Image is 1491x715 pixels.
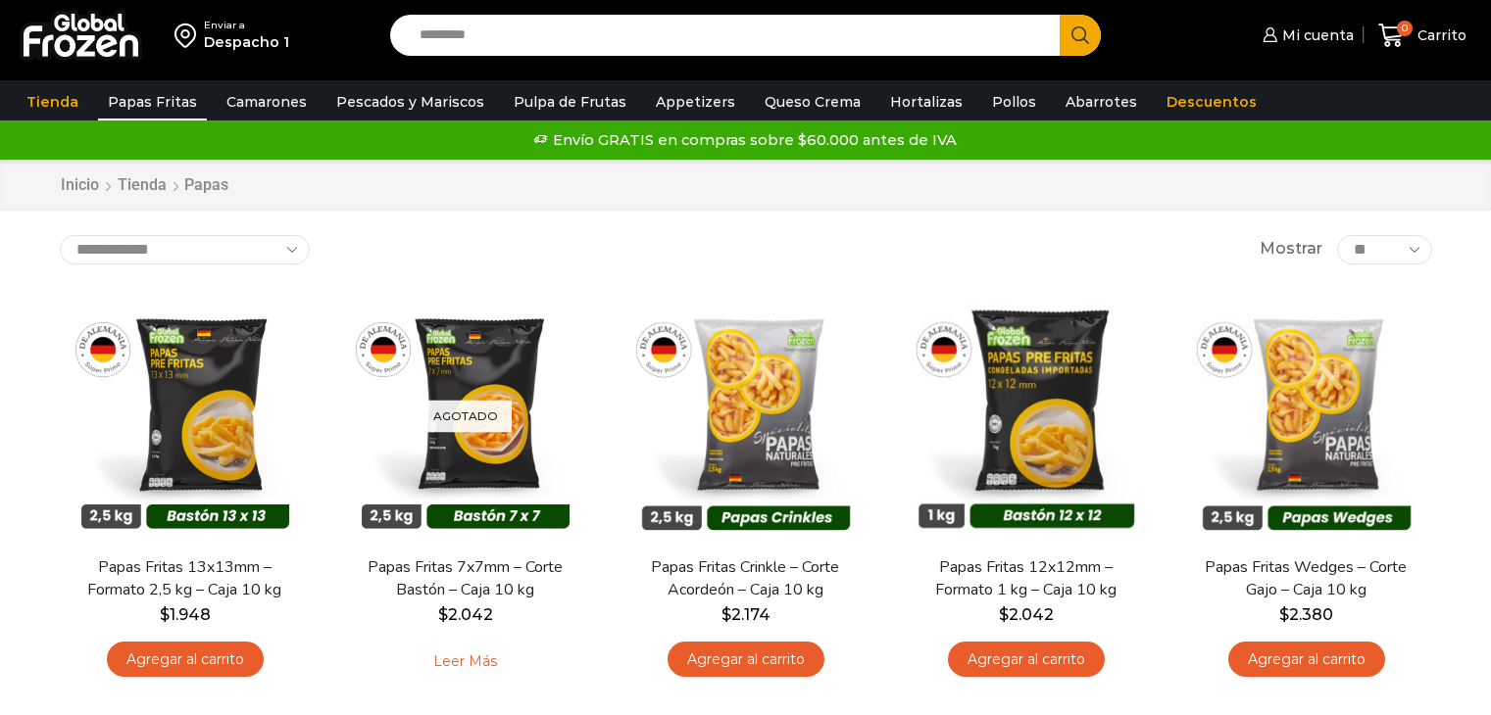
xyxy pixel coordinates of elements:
a: Appetizers [646,83,745,120]
a: Papas Fritas 13x13mm – Formato 2,5 kg – Caja 10 kg [72,556,297,601]
a: Papas Fritas [98,83,207,120]
a: Papas Fritas 12x12mm – Formato 1 kg – Caja 10 kg [913,556,1138,601]
a: Tienda [117,174,168,197]
a: Leé más sobre “Papas Fritas 7x7mm - Corte Bastón - Caja 10 kg” [403,642,527,683]
a: Agregar al carrito: “Papas Fritas 12x12mm - Formato 1 kg - Caja 10 kg” [948,642,1105,678]
a: Pulpa de Frutas [504,83,636,120]
a: Tienda [17,83,88,120]
h1: Papas [184,175,228,194]
span: $ [1279,605,1289,624]
span: Mostrar [1260,238,1322,261]
nav: Breadcrumb [60,174,228,197]
a: Mi cuenta [1258,16,1354,55]
a: Camarones [217,83,317,120]
a: Pollos [982,83,1046,120]
a: Papas Fritas 7x7mm – Corte Bastón – Caja 10 kg [352,556,577,601]
bdi: 2.042 [438,605,493,624]
button: Search button [1060,15,1101,56]
a: Agregar al carrito: “Papas Fritas Wedges – Corte Gajo - Caja 10 kg” [1228,642,1385,678]
a: Queso Crema [755,83,870,120]
bdi: 2.174 [721,605,770,624]
a: Agregar al carrito: “Papas Fritas 13x13mm - Formato 2,5 kg - Caja 10 kg” [107,642,264,678]
p: Agotado [420,400,512,432]
bdi: 2.042 [999,605,1054,624]
a: Pescados y Mariscos [326,83,494,120]
a: Descuentos [1157,83,1267,120]
div: Enviar a [204,19,289,32]
a: 0 Carrito [1373,13,1471,59]
a: Agregar al carrito: “Papas Fritas Crinkle - Corte Acordeón - Caja 10 kg” [668,642,824,678]
div: Despacho 1 [204,32,289,52]
select: Pedido de la tienda [60,235,310,264]
span: Mi cuenta [1277,25,1354,45]
span: 0 [1397,21,1413,36]
a: Inicio [60,174,100,197]
span: $ [999,605,1009,624]
a: Papas Fritas Crinkle – Corte Acordeón – Caja 10 kg [632,556,858,601]
bdi: 1.948 [160,605,211,624]
span: $ [438,605,448,624]
span: $ [160,605,170,624]
a: Abarrotes [1056,83,1147,120]
span: Carrito [1413,25,1466,45]
a: Hortalizas [880,83,972,120]
bdi: 2.380 [1279,605,1333,624]
a: Papas Fritas Wedges – Corte Gajo – Caja 10 kg [1193,556,1418,601]
span: $ [721,605,731,624]
img: address-field-icon.svg [174,19,204,52]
